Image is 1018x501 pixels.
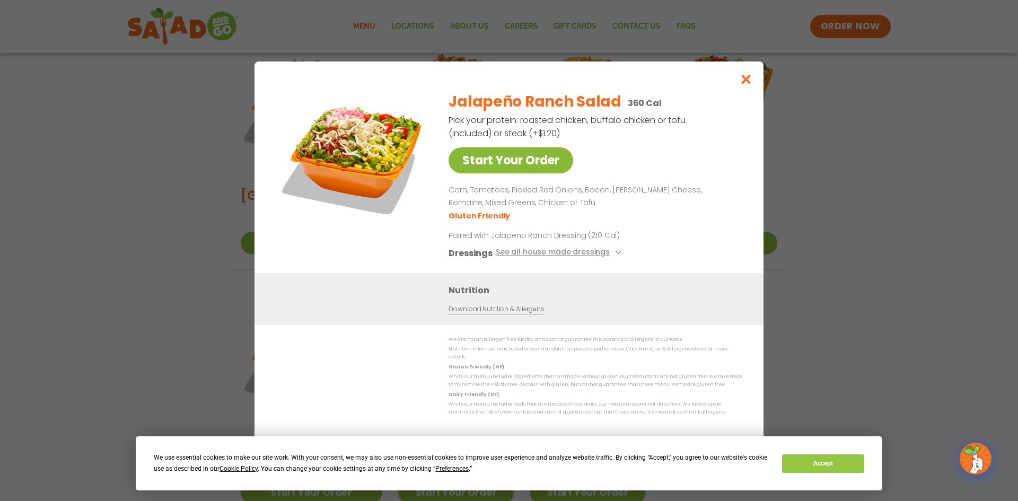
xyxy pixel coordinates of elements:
img: wpChatIcon [961,444,990,473]
p: We are not an allergen free facility and cannot guarantee the absence of allergens in our foods. [449,336,742,344]
a: Start Your Order [449,147,573,173]
p: 360 Cal [628,96,662,110]
button: Close modal [729,61,763,97]
h3: Dressings [449,247,493,260]
p: While our menu includes foods that are made without dairy, our restaurants are not dairy free. We... [449,400,742,417]
div: We use essential cookies to make our site work. With your consent, we may also use non-essential ... [154,452,769,474]
img: Featured product photo for Jalapeño Ranch Salad [278,83,427,231]
span: Cookie Policy [220,465,258,472]
h3: Nutrition [449,284,748,297]
p: While our menu includes ingredients that are made without gluten, our restaurants are not gluten ... [449,373,742,389]
span: Preferences [435,465,469,472]
p: Corn, Tomatoes, Pickled Red Onions, Bacon, [PERSON_NAME] Cheese, Romaine, Mixed Greens, Chicken o... [449,184,738,209]
button: Accept [782,454,864,473]
h2: Jalapeño Ranch Salad [449,91,621,113]
p: Nutrition information is based on our standard recipes and portion sizes. Click Nutrition & Aller... [449,345,742,362]
button: See all house made dressings [496,247,625,260]
div: Cookie Consent Prompt [136,436,882,490]
p: Paired with Jalapeño Ranch Dressing (210 Cal) [449,230,645,241]
strong: Dairy Friendly (DF) [449,391,498,398]
p: Pick your protein: roasted chicken, buffalo chicken or tofu (included) or steak (+$1.20) [449,113,687,140]
li: Gluten Friendly [449,210,512,222]
a: Download Nutrition & Allergens [449,304,544,314]
strong: Gluten Friendly (GF) [449,364,504,370]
